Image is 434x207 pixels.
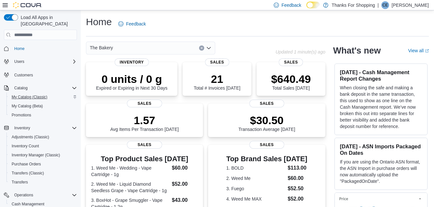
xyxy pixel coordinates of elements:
[6,133,79,142] button: Adjustments (Classic)
[9,178,77,186] span: Transfers
[392,1,429,9] p: [PERSON_NAME]
[206,45,211,51] button: Open list of options
[96,73,167,85] p: 0 units / 0 g
[12,134,49,140] span: Adjustments (Classic)
[172,180,198,188] dd: $52.00
[333,45,381,56] h2: What's new
[91,165,169,178] dt: 1. Weed Me - Wedding - Vape Cartridge - 1g
[172,196,198,204] dd: $43.00
[12,124,77,132] span: Inventory
[9,178,30,186] a: Transfers
[116,17,148,30] a: Feedback
[1,70,79,79] button: Customers
[110,114,179,127] p: 1.57
[9,133,52,141] a: Adjustments (Classic)
[6,93,79,102] button: My Catalog (Classic)
[6,142,79,151] button: Inventory Count
[340,69,422,82] h3: [DATE] - Cash Management Report Changes
[9,133,77,141] span: Adjustments (Classic)
[1,84,79,93] button: Catalog
[271,73,311,85] p: $640.49
[9,102,77,110] span: My Catalog (Beta)
[12,113,31,118] span: Promotions
[12,84,30,92] button: Catalog
[249,100,284,107] span: Sales
[288,185,307,192] dd: $52.50
[91,155,198,163] h3: Top Product Sales [DATE]
[6,151,79,160] button: Inventory Manager (Classic)
[9,169,77,177] span: Transfers (Classic)
[276,49,325,54] p: Updated 1 minute(s) ago
[226,185,285,192] dt: 3. Fuego
[9,111,34,119] a: Promotions
[9,142,42,150] a: Inventory Count
[90,44,113,52] span: The Bakery
[12,94,48,100] span: My Catalog (Classic)
[194,73,240,85] p: 21
[6,102,79,111] button: My Catalog (Beta)
[383,1,388,9] span: CE
[9,111,77,119] span: Promotions
[12,71,36,79] a: Customers
[9,160,44,168] a: Purchase Orders
[86,15,112,28] h1: Home
[12,58,77,65] span: Users
[9,151,63,159] a: Inventory Manager (Classic)
[340,84,422,130] p: When closing the safe and making a bank deposit in the same transaction, this used to show as one...
[13,2,42,8] img: Cova
[288,164,307,172] dd: $113.00
[281,2,301,8] span: Feedback
[340,159,422,184] p: If you are using the Ontario ASN format, the ASN Import in purchase orders will now automatically...
[381,1,389,9] div: Cliff Evans
[12,171,44,176] span: Transfers (Classic)
[425,49,429,53] svg: External link
[96,73,167,91] div: Expired or Expiring in Next 30 Days
[238,114,295,132] div: Transaction Average [DATE]
[279,58,303,66] span: Sales
[126,21,146,27] span: Feedback
[9,142,77,150] span: Inventory Count
[6,111,79,120] button: Promotions
[14,125,30,131] span: Inventory
[14,85,27,91] span: Catalog
[332,1,375,9] p: Thanks For Shopping
[14,73,33,78] span: Customers
[249,141,284,149] span: Sales
[12,180,28,185] span: Transfers
[9,151,77,159] span: Inventory Manager (Classic)
[12,58,27,65] button: Users
[1,44,79,53] button: Home
[14,59,24,64] span: Users
[12,44,77,53] span: Home
[114,58,149,66] span: Inventory
[1,123,79,133] button: Inventory
[6,178,79,187] button: Transfers
[271,73,311,91] div: Total Sales [DATE]
[12,191,36,199] button: Operations
[194,73,240,91] div: Total # Invoices [DATE]
[18,14,77,27] span: Load All Apps in [GEOGRAPHIC_DATA]
[6,169,79,178] button: Transfers (Classic)
[6,160,79,169] button: Purchase Orders
[408,48,429,53] a: View allExternal link
[12,103,43,109] span: My Catalog (Beta)
[91,181,169,194] dt: 2. Weed Me - Liquid Diamond Seedless Grape - Vape Cartridge - 1g
[238,114,295,127] p: $30.50
[9,93,77,101] span: My Catalog (Classic)
[306,8,307,9] span: Dark Mode
[226,165,285,171] dt: 1. BOLD
[12,45,27,53] a: Home
[306,2,320,8] input: Dark Mode
[199,45,204,51] button: Clear input
[12,162,41,167] span: Purchase Orders
[9,169,47,177] a: Transfers (Classic)
[9,102,46,110] a: My Catalog (Beta)
[340,143,422,156] h3: [DATE] - ASN Imports Packaged On Dates
[12,143,39,149] span: Inventory Count
[12,71,77,79] span: Customers
[288,174,307,182] dd: $60.00
[226,155,307,163] h3: Top Brand Sales [DATE]
[9,160,77,168] span: Purchase Orders
[226,175,285,182] dt: 2. Weed Me
[12,153,60,158] span: Inventory Manager (Classic)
